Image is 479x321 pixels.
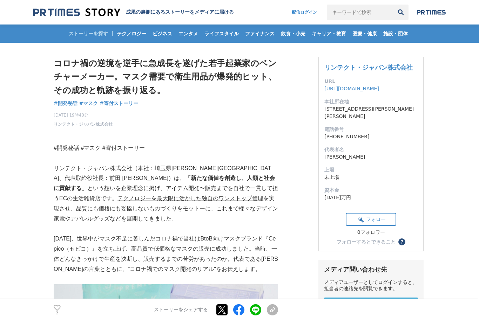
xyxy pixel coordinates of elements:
[324,146,418,153] dt: 代表者名
[79,100,98,106] span: #マスク
[309,30,349,37] span: キャリア・教育
[324,64,413,71] a: リンテクト・ジャパン株式会社
[100,100,138,107] a: #寄付ストーリー
[79,100,98,107] a: #マスク
[309,25,349,43] a: キャリア・教育
[54,57,278,97] h1: コロナ禍の逆境を逆手に急成長を遂げた若手起業家のベンチャーメーカー。マスク需要で衛生用品が爆発的ヒット、その成功と軌跡を振り返る。
[126,9,234,15] h2: 成果の裏側にあるストーリーをメディアに届ける
[242,25,277,43] a: ファイナンス
[350,30,380,37] span: 医療・健康
[350,25,380,43] a: 医療・健康
[54,143,278,153] p: #開発秘話 #マスク #寄付ストーリー
[324,98,418,105] dt: 本社所在地
[324,126,418,133] dt: 電話番号
[324,174,418,181] dd: 未上場
[324,279,418,292] div: メディアユーザーとしてログインすると、担当者の連絡先を閲覧できます。
[324,134,369,139] a: [PHONE_NUMBER]
[117,195,263,201] u: テクノロジーを最大限に活かした独自のワンストップ管理
[324,187,418,194] dt: 資本金
[150,30,175,37] span: ビジネス
[54,100,77,106] span: #開発秘話
[242,30,277,37] span: ファイナンス
[54,112,113,118] span: [DATE] 19時40分
[114,30,149,37] span: テクノロジー
[278,30,308,37] span: 飲食・小売
[278,25,308,43] a: 飲食・小売
[202,25,242,43] a: ライフスタイル
[324,298,418,320] a: メディアユーザー 新規登録 無料
[324,166,418,174] dt: 上場
[114,25,149,43] a: テクノロジー
[417,9,446,15] img: prtimes
[380,25,411,43] a: 施設・団体
[100,100,138,106] span: #寄付ストーリー
[399,239,404,244] span: ？
[54,234,278,274] p: [DATE]、世界中がマスク不足に苦しんだコロナ禍で当社はBtoB向けマスクブランド『Cepico（セピコ）』を立ち上げ、高品質で低価格なマスクの販売に成功しました。当時、一体どんなきっかけで生...
[337,239,396,244] div: フォローするとできること
[54,100,77,107] a: #開発秘話
[285,5,324,20] a: 配信ログイン
[327,5,393,20] input: キーワードで検索
[54,163,278,224] p: リンテクト・ジャパン株式会社（本社：埼⽟県[PERSON_NAME][GEOGRAPHIC_DATA]、代表取締役社⻑：前⽥ [PERSON_NAME]）は、 という想いを企業理念に掲げ、アイテ...
[33,8,120,17] img: 成果の裏側にあるストーリーをメディアに届ける
[324,78,418,85] dt: URL
[150,25,175,43] a: ビジネス
[346,229,396,236] div: 0フォロワー
[176,30,201,37] span: エンタメ
[380,30,411,37] span: 施設・団体
[324,153,418,161] dd: [PERSON_NAME]
[54,121,113,127] a: リンテクト・ジャパン株式会社
[393,5,409,20] button: 検索
[324,105,418,120] dd: [STREET_ADDRESS][PERSON_NAME][PERSON_NAME]
[176,25,201,43] a: エンタメ
[54,312,61,315] p: 2
[346,213,396,226] button: フォロー
[324,86,379,91] a: [URL][DOMAIN_NAME]
[324,265,418,274] div: メディア問い合わせ先
[154,307,208,313] p: ストーリーをシェアする
[398,238,405,245] button: ？
[202,30,242,37] span: ライフスタイル
[324,194,418,201] dd: [DATE]万円
[33,8,234,17] a: 成果の裏側にあるストーリーをメディアに届ける 成果の裏側にあるストーリーをメディアに届ける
